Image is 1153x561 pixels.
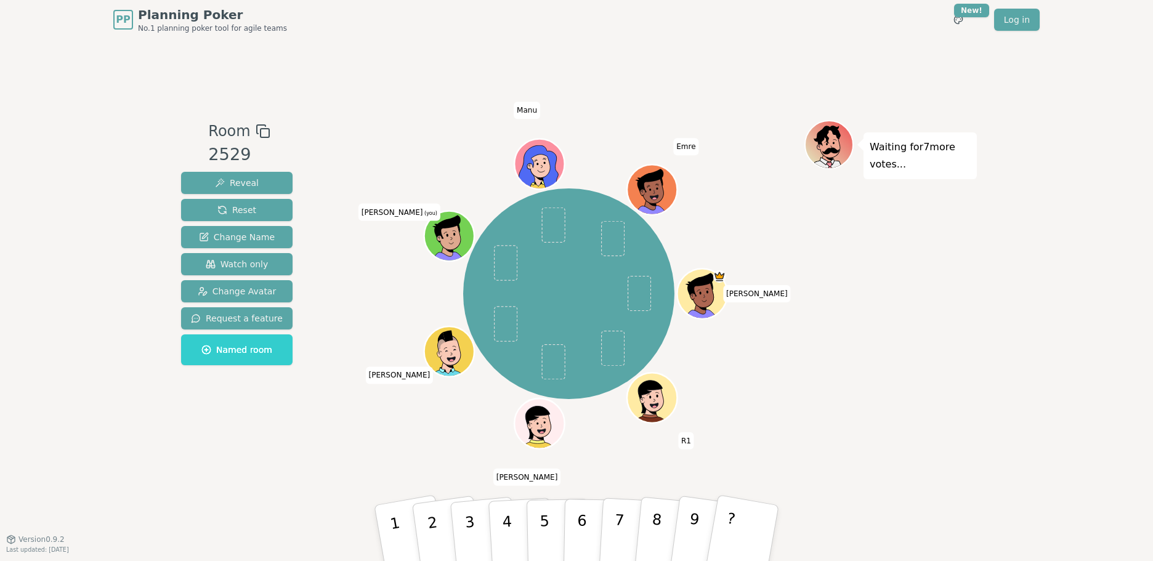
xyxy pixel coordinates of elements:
button: Change Name [181,226,293,248]
div: 2529 [208,142,270,167]
span: PP [116,12,130,27]
span: Change Name [199,231,275,243]
p: Waiting for 7 more votes... [870,139,971,173]
span: Change Avatar [198,285,277,297]
span: Watch only [206,258,269,270]
span: (you) [423,210,437,216]
button: Watch only [181,253,293,275]
span: Reveal [215,177,259,189]
span: Named room [201,344,272,356]
a: Log in [994,9,1040,31]
span: Last updated: [DATE] [6,546,69,553]
button: New! [947,9,969,31]
span: Click to change your name [366,366,434,384]
span: Click to change your name [673,138,698,155]
button: Version0.9.2 [6,535,65,544]
span: Click to change your name [678,432,694,450]
button: Reset [181,199,293,221]
div: New! [954,4,989,17]
span: Room [208,120,250,142]
span: Planning Poker [138,6,287,23]
span: No.1 planning poker tool for agile teams [138,23,287,33]
button: Click to change your avatar [426,212,473,260]
button: Named room [181,334,293,365]
button: Request a feature [181,307,293,329]
span: Click to change your name [358,203,440,220]
span: Reset [217,204,256,216]
span: Request a feature [191,312,283,325]
a: PPPlanning PokerNo.1 planning poker tool for agile teams [113,6,287,33]
span: Version 0.9.2 [18,535,65,544]
span: David is the host [713,270,725,283]
span: Click to change your name [514,102,540,119]
span: Click to change your name [493,469,561,486]
button: Change Avatar [181,280,293,302]
span: Click to change your name [723,285,791,302]
button: Reveal [181,172,293,194]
